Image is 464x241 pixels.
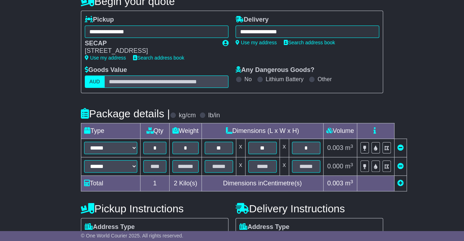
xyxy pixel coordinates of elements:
label: Goods Value [85,66,127,74]
label: AUD [85,75,105,88]
a: Remove this item [397,163,404,170]
td: x [280,139,289,157]
h4: Pickup Instructions [81,203,228,214]
td: Volume [323,123,357,139]
label: Pickup [85,16,114,24]
div: SECAP [85,40,215,47]
td: Weight [170,123,202,139]
span: m [345,144,353,151]
div: [STREET_ADDRESS] [85,47,215,55]
label: Delivery [236,16,269,24]
td: Dimensions in Centimetre(s) [201,176,323,191]
h4: Delivery Instructions [236,203,383,214]
span: 0.003 [327,180,343,187]
a: Use my address [85,55,126,61]
label: Lithium Battery [266,76,304,83]
span: 2 [174,180,177,187]
span: 0.000 [327,163,343,170]
label: kg/cm [179,112,196,119]
label: Any Dangerous Goods? [236,66,314,74]
td: x [280,157,289,176]
td: Dimensions (L x W x H) [201,123,323,139]
label: Address Type [85,223,135,231]
h4: Package details | [81,108,170,119]
td: Type [81,123,140,139]
sup: 3 [350,144,353,149]
a: Search address book [284,40,335,45]
label: No [244,76,252,83]
td: x [236,139,245,157]
label: Address Type [239,223,289,231]
span: m [345,180,353,187]
td: 1 [140,176,170,191]
a: Use my address [236,40,277,45]
a: Add new item [397,180,404,187]
a: Remove this item [397,144,404,151]
td: Qty [140,123,170,139]
span: 0.003 [327,144,343,151]
span: © One World Courier 2025. All rights reserved. [81,233,183,239]
a: Search address book [133,55,184,61]
label: Other [317,76,332,83]
label: lb/in [208,112,220,119]
td: Kilo(s) [170,176,202,191]
td: Total [81,176,140,191]
td: x [236,157,245,176]
span: m [345,163,353,170]
sup: 3 [350,162,353,167]
sup: 3 [350,179,353,184]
